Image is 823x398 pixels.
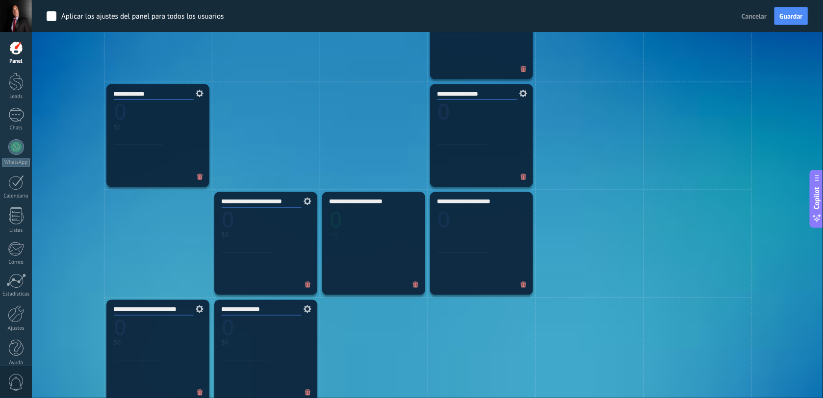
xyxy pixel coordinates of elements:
[738,9,771,24] button: Cancelar
[2,325,30,332] div: Ajustes
[2,291,30,298] div: Estadísticas
[2,259,30,266] div: Correo
[2,94,30,100] div: Leads
[2,227,30,234] div: Listas
[2,158,30,167] div: WhatsApp
[780,13,803,20] span: Guardar
[742,12,767,21] span: Cancelar
[2,360,30,366] div: Ayuda
[2,193,30,199] div: Calendario
[2,58,30,65] div: Panel
[812,187,822,210] span: Copilot
[61,12,224,22] div: Aplicar los ajustes del panel para todos los usuarios
[774,7,808,25] button: Guardar
[2,125,30,131] div: Chats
